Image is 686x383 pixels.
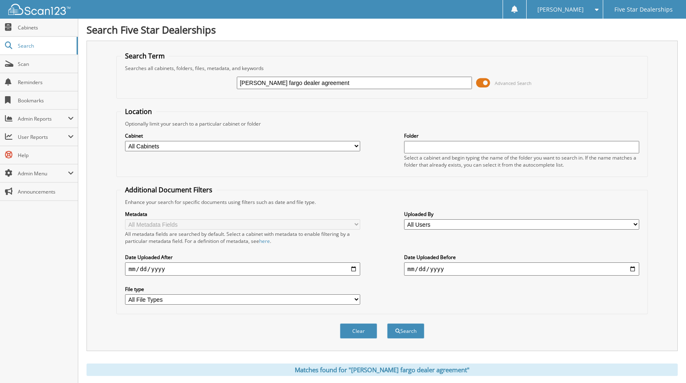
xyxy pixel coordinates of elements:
[18,152,74,159] span: Help
[404,154,639,168] div: Select a cabinet and begin typing the name of the folder you want to search in. If the name match...
[121,107,156,116] legend: Location
[404,254,639,261] label: Date Uploaded Before
[404,262,639,276] input: end
[121,120,643,127] div: Optionally limit your search to a particular cabinet or folder
[495,80,532,86] span: Advanced Search
[404,211,639,218] label: Uploaded By
[121,185,217,194] legend: Additional Document Filters
[18,170,68,177] span: Admin Menu
[125,254,360,261] label: Date Uploaded After
[125,262,360,276] input: start
[87,23,678,36] h1: Search Five Star Dealerships
[18,24,74,31] span: Cabinets
[125,211,360,218] label: Metadata
[18,115,68,122] span: Admin Reports
[125,230,360,245] div: All metadata fields are searched by default. Select a cabinet with metadata to enable filtering b...
[121,65,643,72] div: Searches all cabinets, folders, files, metadata, and keywords
[8,4,70,15] img: scan123-logo-white.svg
[125,132,360,139] label: Cabinet
[18,188,74,195] span: Announcements
[340,323,377,339] button: Clear
[125,286,360,293] label: File type
[387,323,424,339] button: Search
[18,42,72,49] span: Search
[121,51,169,61] legend: Search Term
[87,364,678,376] div: Matches found for "[PERSON_NAME] fargo dealer agreement"
[404,132,639,139] label: Folder
[18,97,74,104] span: Bookmarks
[18,79,74,86] span: Reminders
[259,238,270,245] a: here
[18,61,74,68] span: Scan
[121,199,643,206] div: Enhance your search for specific documents using filters such as date and file type.
[537,7,584,12] span: [PERSON_NAME]
[614,7,673,12] span: Five Star Dealerships
[18,133,68,141] span: User Reports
